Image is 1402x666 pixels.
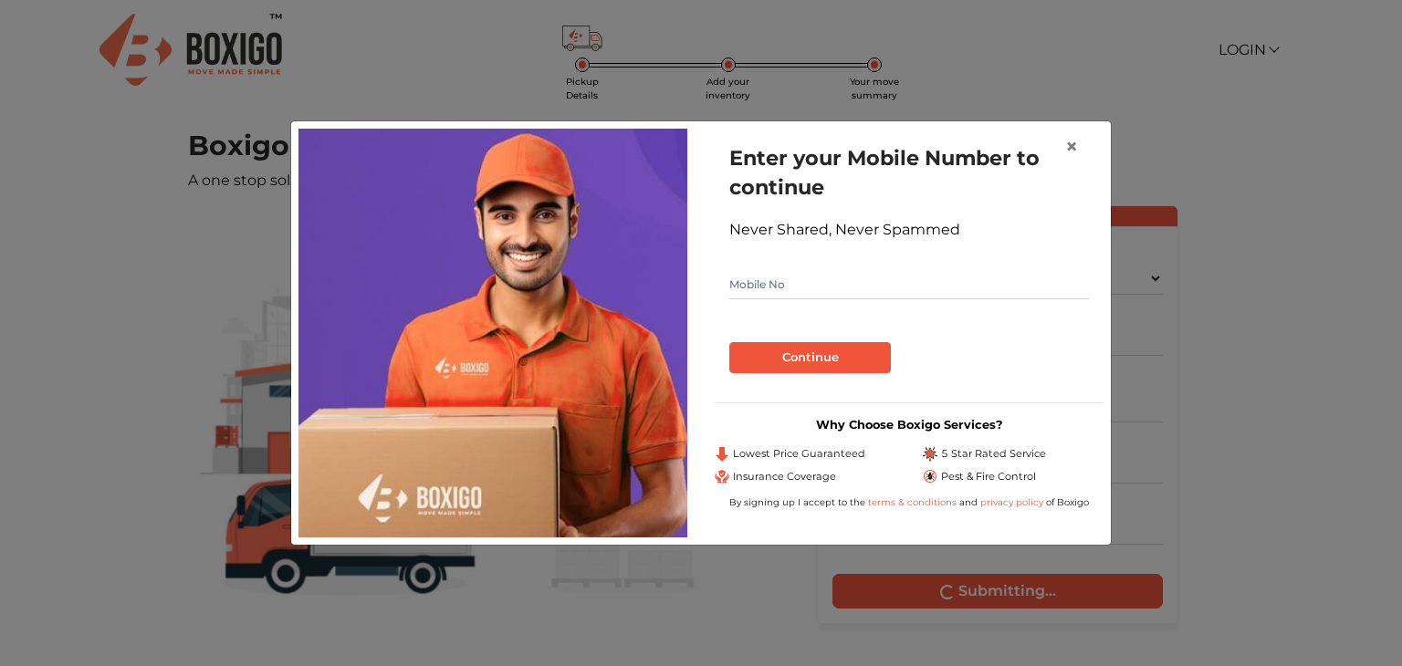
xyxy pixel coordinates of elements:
input: Mobile No [729,270,1089,299]
span: Pest & Fire Control [941,469,1036,484]
span: Insurance Coverage [733,469,836,484]
img: storage-img [298,129,687,537]
a: privacy policy [978,496,1046,508]
button: Continue [729,342,891,373]
div: Never Shared, Never Spammed [729,219,1089,241]
h1: Enter your Mobile Number to continue [729,143,1089,202]
button: Close [1051,121,1093,172]
h3: Why Choose Boxigo Services? [715,418,1104,432]
div: By signing up I accept to the and of Boxigo [715,495,1104,509]
span: × [1065,133,1078,160]
a: terms & conditions [868,496,959,508]
span: 5 Star Rated Service [941,446,1046,462]
span: Lowest Price Guaranteed [733,446,865,462]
